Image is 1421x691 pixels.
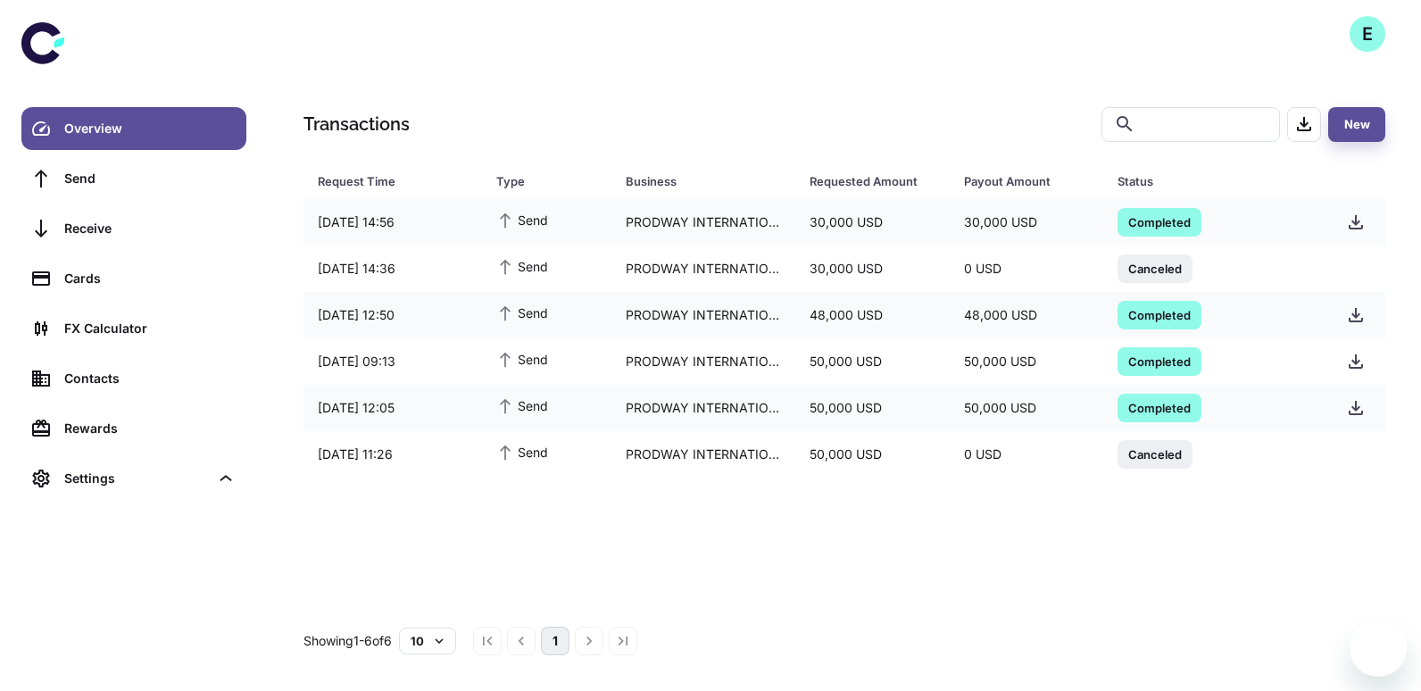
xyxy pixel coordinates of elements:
iframe: Button to launch messaging window [1350,620,1407,677]
div: Status [1118,169,1288,194]
div: Contacts [64,369,236,388]
a: Cards [21,257,246,300]
span: Canceled [1118,445,1192,462]
div: PRODWAY INTERNATIONAL [611,437,796,471]
span: Completed [1118,212,1201,230]
div: [DATE] 11:26 [303,437,482,471]
div: [DATE] 14:36 [303,252,482,286]
a: Contacts [21,357,246,400]
div: PRODWAY INTERNATIONAL [611,205,796,239]
div: Type [496,169,581,194]
div: 50,000 USD [950,391,1103,425]
span: Send [496,210,548,229]
div: 48,000 USD [950,298,1103,332]
span: Send [496,256,548,276]
div: Settings [64,469,209,488]
div: 48,000 USD [795,298,949,332]
div: Send [64,169,236,188]
button: 10 [399,628,456,654]
a: FX Calculator [21,307,246,350]
div: 30,000 USD [950,205,1103,239]
span: Send [496,442,548,462]
span: Requested Amount [810,169,942,194]
span: Send [496,395,548,415]
div: [DATE] 12:50 [303,298,482,332]
span: Send [496,303,548,322]
div: PRODWAY INTERNATIONAL [611,345,796,379]
span: Send [496,349,548,369]
button: page 1 [541,627,569,655]
span: Completed [1118,352,1201,370]
div: Request Time [318,169,452,194]
div: [DATE] 14:56 [303,205,482,239]
div: Rewards [64,419,236,438]
div: [DATE] 09:13 [303,345,482,379]
div: Overview [64,119,236,138]
div: [DATE] 12:05 [303,391,482,425]
span: Canceled [1118,259,1192,277]
p: Showing 1-6 of 6 [303,631,392,651]
div: Cards [64,269,236,288]
div: 50,000 USD [950,345,1103,379]
span: Payout Amount [964,169,1096,194]
span: Completed [1118,305,1201,323]
div: 50,000 USD [795,391,949,425]
a: Overview [21,107,246,150]
a: Receive [21,207,246,250]
div: 30,000 USD [795,252,949,286]
a: Rewards [21,407,246,450]
div: PRODWAY INTERNATIONAL [611,252,796,286]
span: Request Time [318,169,475,194]
div: 0 USD [950,252,1103,286]
button: New [1328,107,1385,142]
h1: Transactions [303,111,410,137]
span: Status [1118,169,1311,194]
nav: pagination navigation [470,627,640,655]
div: FX Calculator [64,319,236,338]
span: Type [496,169,604,194]
div: 50,000 USD [795,345,949,379]
div: 50,000 USD [795,437,949,471]
div: 30,000 USD [795,205,949,239]
button: E [1350,16,1385,52]
div: PRODWAY INTERNATIONAL [611,298,796,332]
div: Requested Amount [810,169,918,194]
div: Payout Amount [964,169,1073,194]
div: 0 USD [950,437,1103,471]
span: Completed [1118,398,1201,416]
div: PRODWAY INTERNATIONAL [611,391,796,425]
div: Receive [64,219,236,238]
a: Send [21,157,246,200]
div: Settings [21,457,246,500]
